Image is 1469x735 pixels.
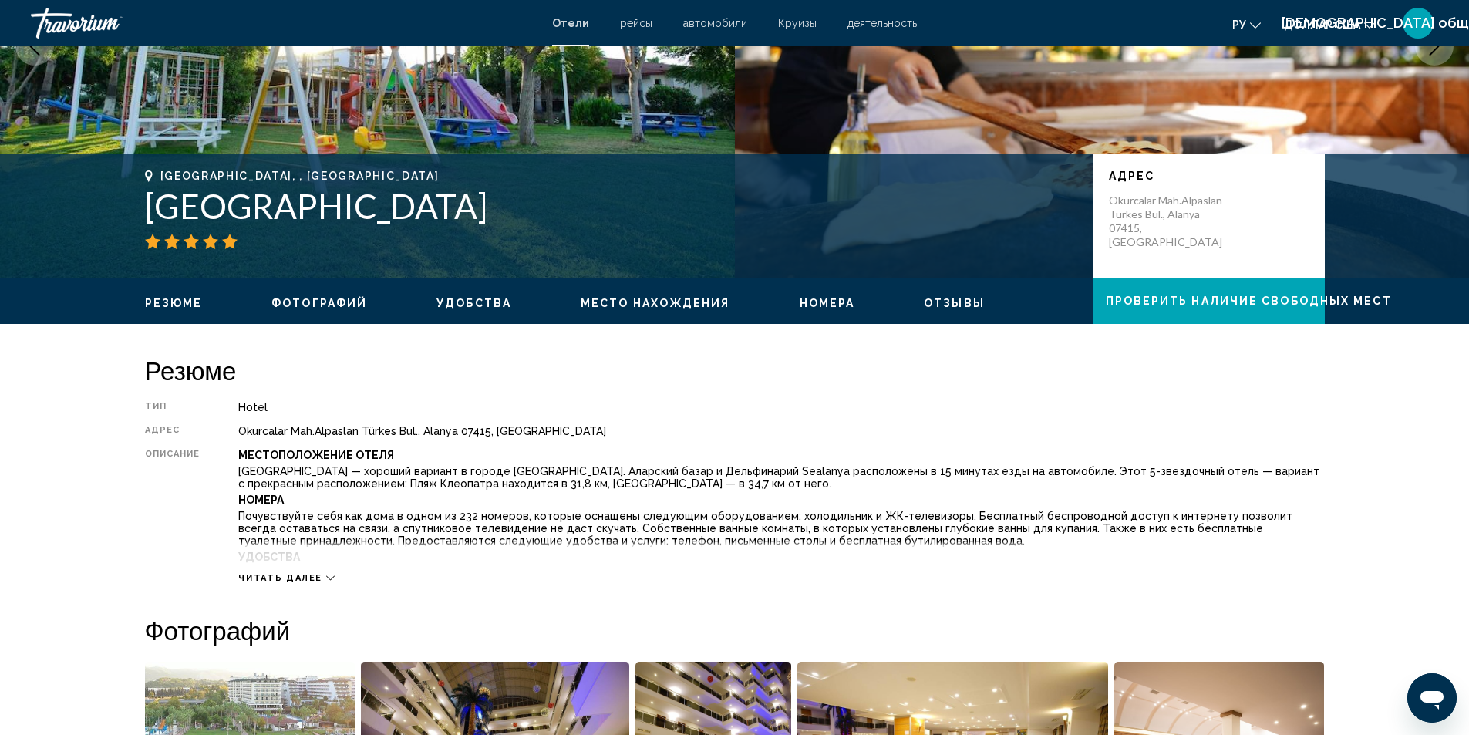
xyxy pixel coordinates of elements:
[1407,673,1457,723] iframe: Кнопка запуска окна обмена сообщениями
[145,355,1325,386] h2: Резюме
[145,186,1078,226] h1: [GEOGRAPHIC_DATA]
[778,17,817,29] a: Круизы
[581,297,730,309] span: Место нахождения
[1093,278,1325,324] button: Проверить наличие свободных мест
[15,27,54,66] button: Previous image
[238,425,1324,437] div: Okurcalar Mah.Alpaslan Türkes Bul., Alanya 07415, [GEOGRAPHIC_DATA]
[145,615,1325,646] h2: Фотографий
[1106,295,1392,308] span: Проверить наличие свободных мест
[800,297,855,309] span: Номера
[1284,13,1375,35] button: Изменить валюту
[145,296,203,310] button: Резюме
[581,296,730,310] button: Место нахождения
[1109,170,1309,182] p: адрес
[271,297,367,309] span: Фотографий
[1109,194,1232,249] p: Okurcalar Mah.Alpaslan Türkes Bul., Alanya 07415, [GEOGRAPHIC_DATA]
[145,297,203,309] span: Резюме
[1415,27,1454,66] button: Next image
[1232,19,1246,31] font: ру
[160,170,440,182] span: [GEOGRAPHIC_DATA], , [GEOGRAPHIC_DATA]
[238,510,1324,547] p: Почувствуйте себя как дома в одном из 232 номеров, которые оснащены следующим оборудованием: холо...
[924,296,985,310] button: Отзывы
[145,401,200,413] div: Тип
[1232,13,1261,35] button: Изменить язык
[238,494,284,506] b: Номера
[271,296,367,310] button: Фотографий
[238,449,394,461] b: Местоположение Отеля
[238,573,322,583] span: Читать далее
[683,17,747,29] a: автомобили
[1398,7,1438,39] button: Меню пользователя
[145,449,200,565] div: Описание
[238,465,1324,490] p: [GEOGRAPHIC_DATA] — хороший вариант в городе [GEOGRAPHIC_DATA]. Аларский базар и Дельфинарий Seal...
[145,425,200,437] div: адрес
[924,297,985,309] span: Отзывы
[436,297,511,309] span: Удобства
[847,17,917,29] a: деятельность
[238,572,335,584] button: Читать далее
[800,296,855,310] button: Номера
[552,17,589,29] a: Отели
[620,17,652,29] a: рейсы
[436,296,511,310] button: Удобства
[238,401,1324,413] div: Hotel
[31,8,537,39] a: Травориум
